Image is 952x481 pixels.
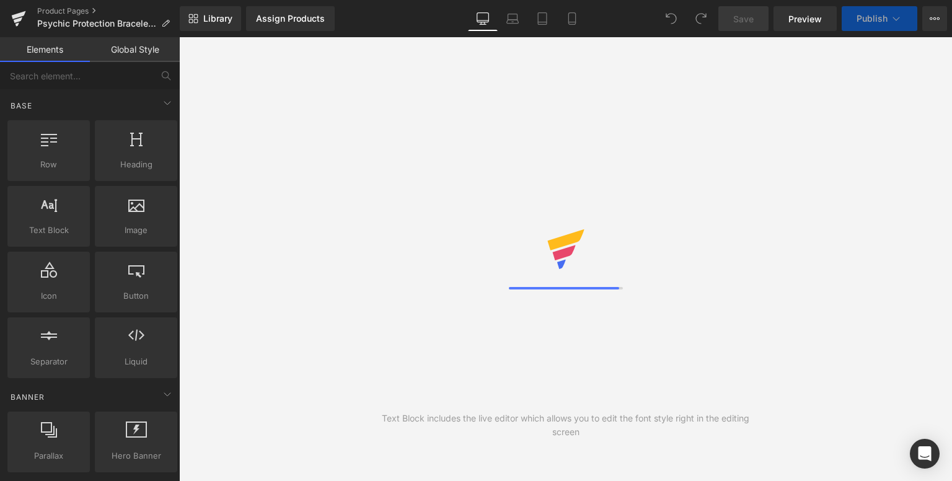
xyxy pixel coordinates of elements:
a: Laptop [498,6,527,31]
span: Library [203,13,232,24]
span: Base [9,100,33,112]
button: Publish [842,6,917,31]
a: Global Style [90,37,180,62]
span: Psychic Protection Bracelet - Restock Sale [37,19,156,29]
span: Image [99,224,174,237]
a: New Library [180,6,241,31]
span: Save [733,12,754,25]
a: Tablet [527,6,557,31]
a: Preview [773,6,837,31]
span: Icon [11,289,86,302]
span: Preview [788,12,822,25]
a: Desktop [468,6,498,31]
span: Separator [11,355,86,368]
span: Heading [99,158,174,171]
div: Open Intercom Messenger [910,439,940,469]
span: Publish [857,14,888,24]
div: Text Block includes the live editor which allows you to edit the font style right in the editing ... [372,412,759,439]
div: Assign Products [256,14,325,24]
span: Liquid [99,355,174,368]
button: Redo [689,6,713,31]
button: More [922,6,947,31]
span: Row [11,158,86,171]
span: Button [99,289,174,302]
span: Parallax [11,449,86,462]
a: Product Pages [37,6,180,16]
span: Text Block [11,224,86,237]
span: Banner [9,391,46,403]
span: Hero Banner [99,449,174,462]
a: Mobile [557,6,587,31]
button: Undo [659,6,684,31]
